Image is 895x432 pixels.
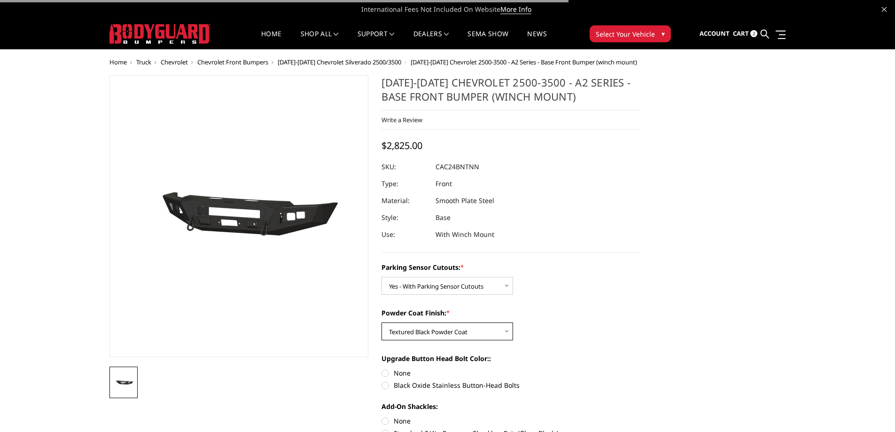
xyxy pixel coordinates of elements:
[381,139,422,152] span: $2,825.00
[112,377,135,388] img: 2024-2025 Chevrolet 2500-3500 - A2 Series - Base Front Bumper (winch mount)
[381,158,428,175] dt: SKU:
[467,31,508,49] a: SEMA Show
[381,416,641,426] label: None
[381,192,428,209] dt: Material:
[436,209,451,226] dd: Base
[436,158,479,175] dd: CAC24BNTNN
[590,25,671,42] button: Select Your Vehicle
[381,401,641,411] label: Add-On Shackles:
[109,75,369,357] a: 2024-2025 Chevrolet 2500-3500 - A2 Series - Base Front Bumper (winch mount)
[109,24,210,44] img: BODYGUARD BUMPERS
[358,31,395,49] a: Support
[662,29,665,39] span: ▾
[381,209,428,226] dt: Style:
[301,31,339,49] a: shop all
[750,30,757,37] span: 2
[527,31,546,49] a: News
[197,58,268,66] a: Chevrolet Front Bumpers
[381,75,641,110] h1: [DATE]-[DATE] Chevrolet 2500-3500 - A2 Series - Base Front Bumper (winch mount)
[436,192,494,209] dd: Smooth Plate Steel
[136,58,151,66] a: Truck
[700,21,730,47] a: Account
[413,31,449,49] a: Dealers
[381,353,641,363] label: Upgrade Button Head Bolt Color::
[733,21,757,47] a: Cart 2
[278,58,401,66] a: [DATE]-[DATE] Chevrolet Silverado 2500/3500
[381,226,428,243] dt: Use:
[436,226,494,243] dd: With Winch Mount
[733,29,749,38] span: Cart
[381,262,641,272] label: Parking Sensor Cutouts:
[381,116,422,124] a: Write a Review
[161,58,188,66] a: Chevrolet
[500,5,531,14] a: More Info
[596,29,655,39] span: Select Your Vehicle
[261,31,281,49] a: Home
[381,368,641,378] label: None
[700,29,730,38] span: Account
[381,175,428,192] dt: Type:
[436,175,452,192] dd: Front
[381,380,641,390] label: Black Oxide Stainless Button-Head Bolts
[109,58,127,66] a: Home
[411,58,637,66] span: [DATE]-[DATE] Chevrolet 2500-3500 - A2 Series - Base Front Bumper (winch mount)
[381,308,641,318] label: Powder Coat Finish:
